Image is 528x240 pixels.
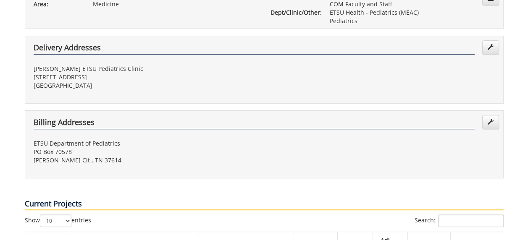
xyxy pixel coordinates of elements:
label: Show entries [25,214,91,227]
h4: Billing Addresses [34,118,475,129]
p: Dept/Clinic/Other: [271,8,317,17]
p: Pediatrics [330,17,495,25]
p: [GEOGRAPHIC_DATA] [34,81,258,90]
input: Search: [438,214,504,227]
p: ETSU Health - Pediatrics (MEAC) [330,8,495,17]
p: [PERSON_NAME] ETSU Pediatrics Clinic [34,65,258,73]
a: Edit Addresses [482,40,499,55]
h4: Delivery Addresses [34,44,475,55]
p: [PERSON_NAME] Cit , TN 37614 [34,156,258,164]
select: Showentries [40,214,71,227]
p: ETSU Department of Pediatrics [34,139,258,148]
a: Edit Addresses [482,115,499,129]
p: PO Box 70578 [34,148,258,156]
p: Current Projects [25,198,504,210]
p: [STREET_ADDRESS] [34,73,258,81]
label: Search: [415,214,504,227]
